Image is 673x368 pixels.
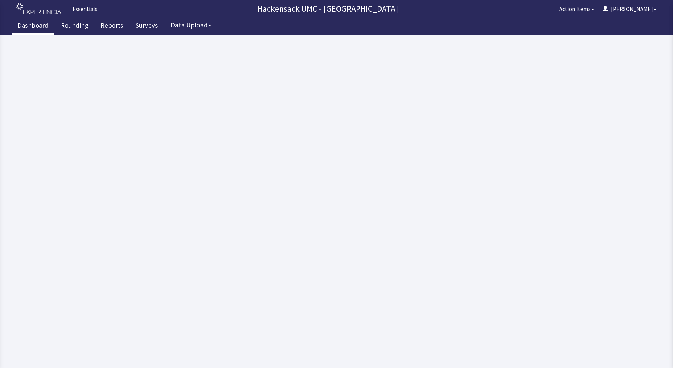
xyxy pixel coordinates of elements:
[16,3,61,15] img: experiencia_logo.png
[95,18,128,35] a: Reports
[555,2,598,16] button: Action Items
[69,5,98,13] div: Essentials
[130,18,163,35] a: Surveys
[598,2,661,16] button: [PERSON_NAME]
[166,19,215,32] button: Data Upload
[56,18,94,35] a: Rounding
[12,18,54,35] a: Dashboard
[100,3,555,14] p: Hackensack UMC - [GEOGRAPHIC_DATA]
